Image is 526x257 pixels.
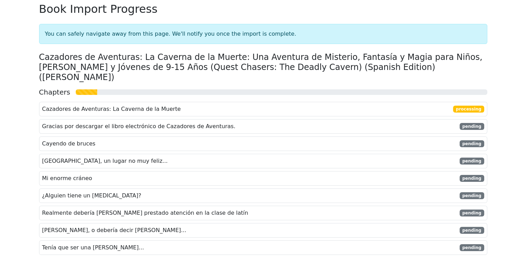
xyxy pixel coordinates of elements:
[460,175,484,182] span: pending
[45,30,481,38] p: You can safely navigate away from this page. We'll notify you once the import is complete.
[42,174,92,183] span: Mi enorme cráneo
[42,192,141,200] span: ¿Alguien tiene un [MEDICAL_DATA]?
[42,209,248,217] span: Realmente debería [PERSON_NAME] prestado atención en la clase de latín
[42,243,144,252] span: Tenía que ser una [PERSON_NAME]...
[460,227,484,234] span: pending
[460,244,484,251] span: pending
[460,123,484,130] span: pending
[460,210,484,216] span: pending
[42,140,95,148] span: Cayendo de bruces
[39,88,70,96] h5: Chapters
[39,2,487,16] h2: Book Import Progress
[42,122,236,131] span: Gracias por descargar el libro electrónico de Cazadores de Aventuras.
[460,140,484,147] span: pending
[460,158,484,165] span: pending
[42,157,168,165] span: [GEOGRAPHIC_DATA], un lugar no muy feliz...
[453,106,484,113] span: processing
[460,192,484,199] span: pending
[39,52,487,82] h4: Cazadores de Aventuras: La Caverna de la Muerte: Una Aventura de Misterio, Fantasía y Magia para ...
[42,226,186,234] span: [PERSON_NAME], o debería decir [PERSON_NAME]...
[42,105,181,113] span: Cazadores de Aventuras: La Caverna de la Muerte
